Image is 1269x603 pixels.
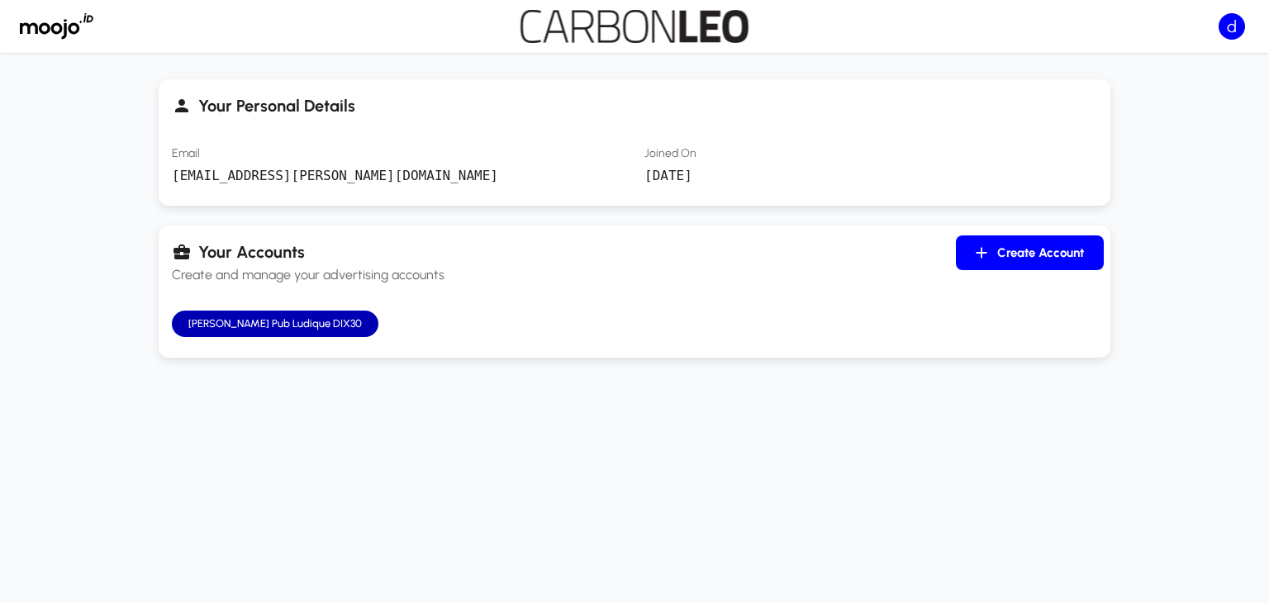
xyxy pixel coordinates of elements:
[644,145,1097,162] p: Joined On
[178,316,372,332] span: [PERSON_NAME] Pub Ludique DIX30
[172,265,956,285] span: Create and manage your advertising accounts
[172,311,378,337] div: [PERSON_NAME] Pub Ludique DIX30
[956,235,1104,270] button: Create Account
[519,10,749,43] img: Carbonleo Logo
[198,239,305,265] h6: Your Accounts
[198,93,355,119] h6: Your Personal Details
[172,145,625,162] p: Email
[172,166,625,186] p: [EMAIL_ADDRESS][PERSON_NAME][DOMAIN_NAME]
[20,13,93,40] img: Moojo Logo
[1219,13,1245,40] div: d
[1214,9,1249,44] button: Standard privileges
[644,166,1097,186] p: [DATE]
